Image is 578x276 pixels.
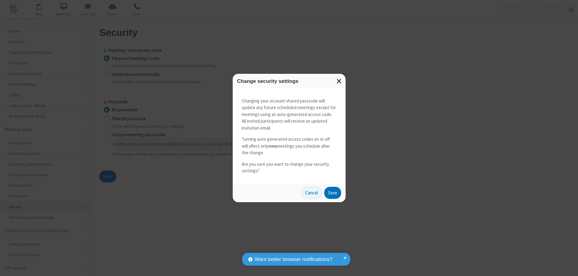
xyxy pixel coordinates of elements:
span: Want better browser notifications? [255,256,332,263]
p: Turning auto-generated access codes on or off will affect only meetings you schedule after the ch... [242,136,337,156]
p: Are you sure you want to change your security settings? [242,161,337,174]
button: Cancel [301,187,322,199]
p: Changing your account shared passcode will update any future scheduled meetings except for meetin... [242,98,337,132]
strong: new [269,143,277,149]
button: Close modal [333,74,346,89]
h3: Change security settings [237,78,341,84]
button: Save [324,187,341,199]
